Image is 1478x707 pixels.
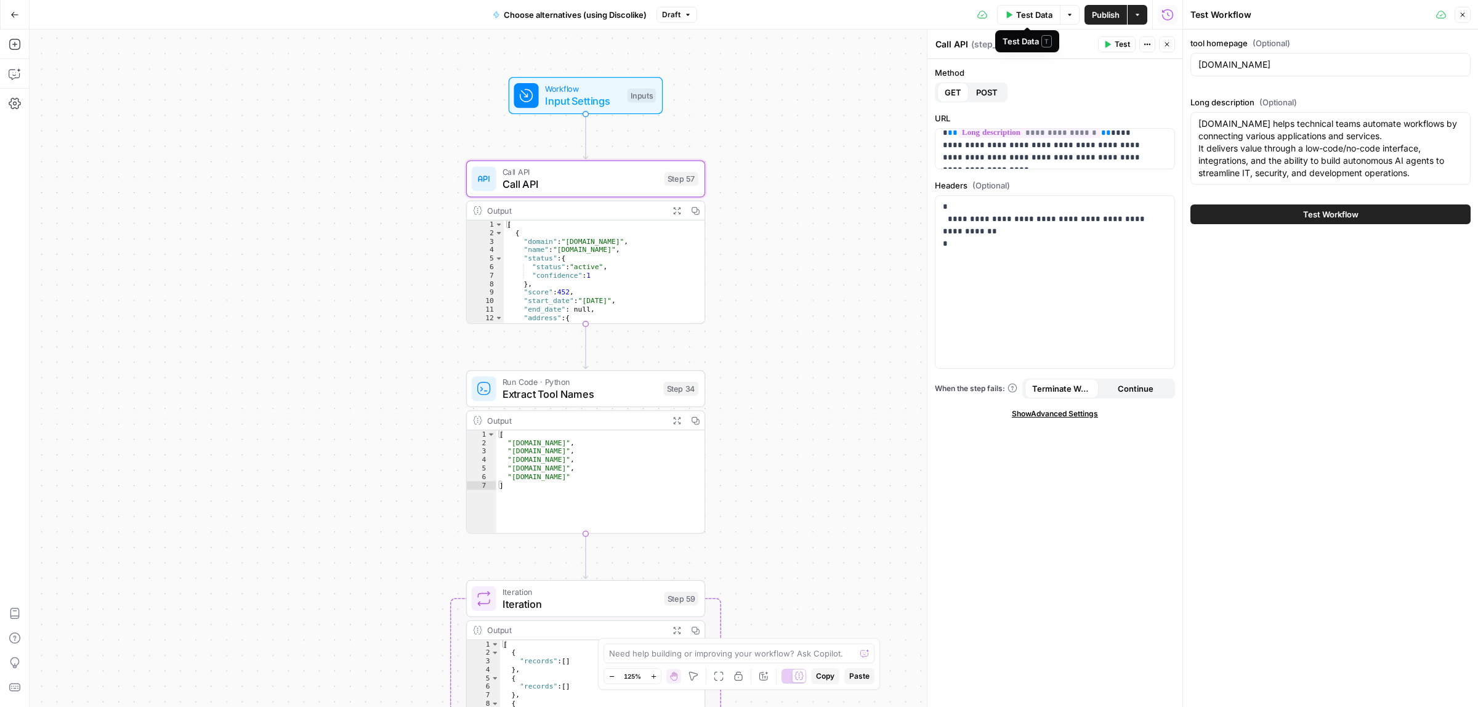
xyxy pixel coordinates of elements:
button: Paste [844,668,874,684]
label: Long description [1190,96,1471,108]
span: Toggle code folding, rows 1 through 25 [491,640,499,649]
button: Continue [1099,379,1173,398]
span: Call API [503,177,658,192]
span: Run Code · Python [503,376,658,388]
span: Call API [503,166,658,178]
span: Continue [1118,382,1153,395]
div: 4 [467,666,500,674]
div: 4 [467,456,496,464]
span: POST [976,86,998,99]
g: Edge from start to step_57 [583,115,588,159]
div: Run Code · PythonExtract Tool NamesStep 34Output[ "[DOMAIN_NAME]", "[DOMAIN_NAME]", "[DOMAIN_NAME... [466,370,705,534]
div: 12 [467,314,504,323]
span: Test [1115,39,1130,50]
div: 9 [467,288,504,297]
label: Headers [935,179,1175,192]
div: 2 [467,229,504,238]
div: 3 [467,657,500,666]
button: Test [1098,36,1136,52]
div: 13 [467,322,504,331]
span: Workflow [545,83,621,95]
span: Test Workflow [1303,208,1359,220]
div: 5 [467,254,504,263]
span: Iteration [503,596,658,612]
div: Inputs [628,89,656,103]
div: 5 [467,674,500,683]
span: Iteration [503,586,658,598]
div: 1 [467,220,504,229]
span: Toggle code folding, rows 2 through 4 [491,648,499,657]
span: Draft [662,9,680,20]
span: Input Settings [545,93,621,108]
div: Step 34 [664,382,698,396]
button: Draft [656,7,697,23]
label: tool homepage [1190,37,1471,49]
g: Edge from step_57 to step_34 [583,325,588,369]
div: 7 [467,272,504,280]
div: Output [487,204,663,217]
button: Test Data [997,5,1060,25]
span: Test Data [1016,9,1052,21]
div: 6 [467,473,496,482]
div: 3 [467,238,504,246]
div: Step 57 [664,172,698,186]
span: Copy [816,671,834,682]
div: 2 [467,648,500,657]
a: When the step fails: [935,383,1017,394]
span: Extract Tool Names [503,386,658,402]
textarea: Call API [935,38,968,50]
div: 10 [467,297,504,305]
button: Test Workflow [1190,204,1471,224]
span: GET [945,86,961,99]
span: Terminate Workflow [1032,382,1091,395]
span: (Optional) [972,179,1010,192]
div: 1 [467,640,500,649]
div: 11 [467,305,504,314]
span: Show Advanced Settings [1012,408,1098,419]
label: URL [935,112,1175,124]
div: 6 [467,682,500,691]
button: POST [969,83,1005,102]
div: 1 [467,430,496,439]
span: Toggle code folding, rows 1 through 7 [487,430,496,439]
label: Method [935,67,1175,79]
span: Publish [1092,9,1120,21]
div: WorkflowInput SettingsInputs [466,77,705,114]
div: 2 [467,439,496,448]
g: Edge from step_34 to step_59 [583,534,588,578]
div: 7 [467,481,496,490]
span: Toggle code folding, rows 5 through 7 [491,674,499,683]
span: Toggle code folding, rows 5 through 8 [495,254,503,263]
button: Copy [811,668,839,684]
div: 6 [467,263,504,272]
div: 4 [467,246,504,254]
span: Toggle code folding, rows 12 through 18 [495,314,503,323]
div: Step 59 [664,592,698,606]
div: 3 [467,447,496,456]
span: Toggle code folding, rows 1 through 287 [495,220,503,229]
div: Output [487,624,663,636]
span: (Optional) [1259,96,1297,108]
span: Choose alternatives (using Discolike) [504,9,647,21]
div: 5 [467,464,496,473]
span: Toggle code folding, rows 2 through 62 [495,229,503,238]
span: Paste [849,671,870,682]
span: ( step_57 ) [971,38,1010,50]
textarea: [DOMAIN_NAME] helps technical teams automate workflows by connecting various applications and ser... [1198,118,1463,179]
button: Publish [1084,5,1127,25]
div: 8 [467,280,504,289]
span: 125% [624,671,641,681]
div: 7 [467,691,500,700]
div: Output [487,414,663,427]
button: Choose alternatives (using Discolike) [485,5,654,25]
span: (Optional) [1253,37,1290,49]
div: Call APICall APIStep 57Output[ { "domain":"[DOMAIN_NAME]", "name":"[DOMAIN_NAME]", "status":{ "st... [466,160,705,324]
